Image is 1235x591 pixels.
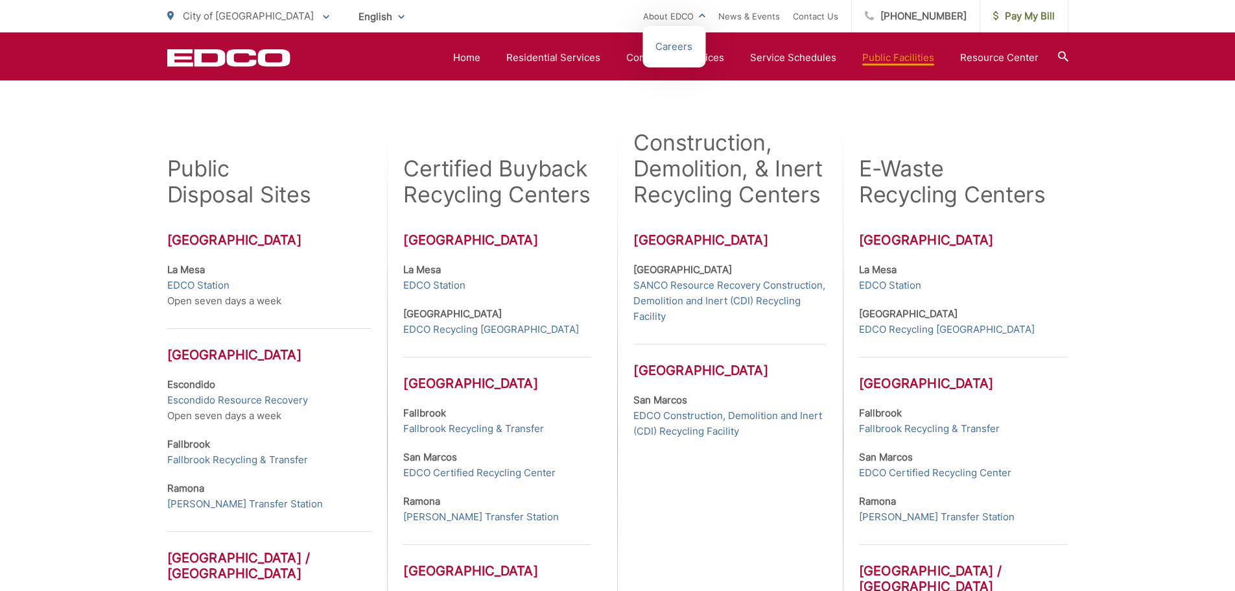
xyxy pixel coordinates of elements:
h2: Public Disposal Sites [167,156,311,208]
strong: Ramona [403,495,440,507]
strong: La Mesa [403,263,441,276]
a: About EDCO [643,8,705,24]
strong: Fallbrook [859,407,902,419]
strong: San Marcos [859,451,913,463]
h3: [GEOGRAPHIC_DATA] [167,232,371,248]
strong: [GEOGRAPHIC_DATA] [859,308,958,320]
h3: [GEOGRAPHIC_DATA] / [GEOGRAPHIC_DATA] [167,531,371,581]
p: Open seven days a week [167,377,371,424]
h2: Certified Buyback Recycling Centers [403,156,591,208]
a: Contact Us [793,8,838,24]
a: SANCO Resource Recovery Construction, Demolition and Inert (CDI) Recycling Facility [633,278,826,324]
h3: [GEOGRAPHIC_DATA] [403,357,591,391]
a: EDCO Station [403,278,465,293]
h3: [GEOGRAPHIC_DATA] [633,232,826,248]
a: Fallbrook Recycling & Transfer [403,421,544,437]
h3: [GEOGRAPHIC_DATA] [403,544,591,579]
strong: San Marcos [403,451,457,463]
a: Public Facilities [862,50,934,66]
strong: [GEOGRAPHIC_DATA] [633,263,732,276]
a: [PERSON_NAME] Transfer Station [167,496,323,512]
a: [PERSON_NAME] Transfer Station [859,509,1015,525]
strong: Ramona [859,495,896,507]
a: EDCO Station [859,278,921,293]
strong: La Mesa [859,263,897,276]
a: EDCO Construction, Demolition and Inert (CDI) Recycling Facility [633,408,826,439]
a: Escondido Resource Recovery [167,392,308,408]
h2: E-Waste Recycling Centers [859,156,1046,208]
h3: [GEOGRAPHIC_DATA] [167,328,371,363]
span: Pay My Bill [993,8,1055,24]
strong: [GEOGRAPHIC_DATA] [403,308,502,320]
p: Open seven days a week [167,262,371,309]
a: News & Events [718,8,780,24]
span: English [349,5,414,28]
span: City of [GEOGRAPHIC_DATA] [183,10,314,22]
a: EDCO Certified Recycling Center [403,465,556,481]
strong: Fallbrook [167,438,210,450]
a: Resource Center [960,50,1039,66]
a: Fallbrook Recycling & Transfer [859,421,1000,437]
a: EDCO Recycling [GEOGRAPHIC_DATA] [403,322,579,337]
a: Service Schedules [750,50,836,66]
strong: Ramona [167,482,204,494]
a: EDCO Recycling [GEOGRAPHIC_DATA] [859,322,1035,337]
h3: [GEOGRAPHIC_DATA] [859,357,1068,391]
a: Commercial Services [626,50,724,66]
a: Careers [655,39,692,54]
h2: Construction, Demolition, & Inert Recycling Centers [633,130,826,208]
strong: San Marcos [633,394,687,406]
h3: [GEOGRAPHIC_DATA] [633,344,826,378]
a: EDCD logo. Return to the homepage. [167,49,290,67]
a: [PERSON_NAME] Transfer Station [403,509,559,525]
strong: La Mesa [167,263,205,276]
a: EDCO Certified Recycling Center [859,465,1011,481]
strong: Escondido [167,378,215,391]
strong: Fallbrook [403,407,446,419]
a: Residential Services [506,50,600,66]
h3: [GEOGRAPHIC_DATA] [859,232,1068,248]
h3: [GEOGRAPHIC_DATA] [403,232,591,248]
a: Home [453,50,480,66]
a: EDCO Station [167,278,229,293]
a: Fallbrook Recycling & Transfer [167,452,308,468]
